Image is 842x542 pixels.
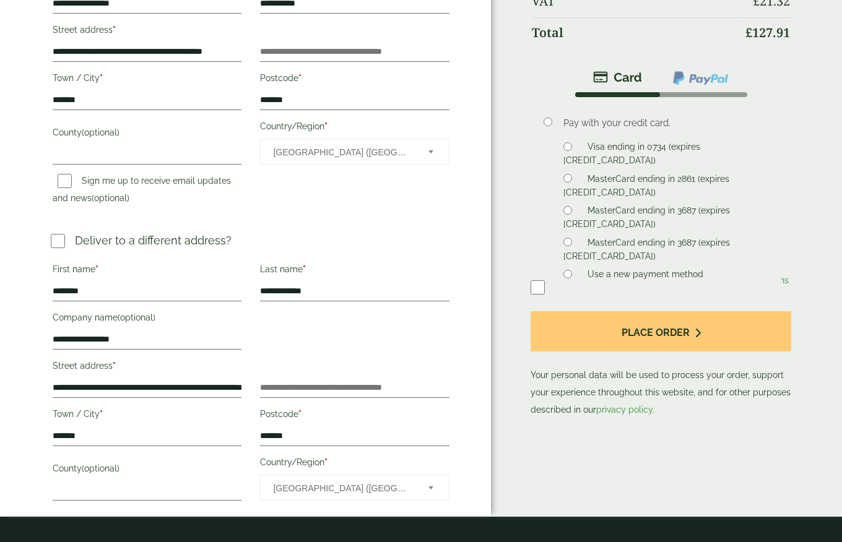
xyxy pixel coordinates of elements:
[53,69,242,90] label: Town / City
[260,454,449,475] label: Country/Region
[75,232,232,249] p: Deliver to a different address?
[532,17,737,48] th: Total
[53,309,242,330] label: Company name
[95,264,98,274] abbr: required
[260,118,449,139] label: Country/Region
[531,311,791,418] p: Your personal data will be used to process your order, support your experience throughout this we...
[745,24,790,41] bdi: 127.91
[82,127,119,137] span: (optional)
[53,357,242,378] label: Street address
[563,238,730,265] label: MasterCard ending in 3687 (expires [CREDIT_CARD_DATA])
[260,405,449,426] label: Postcode
[563,205,730,233] label: MasterCard ending in 3687 (expires [CREDIT_CARD_DATA])
[260,475,449,501] span: Country/Region
[303,264,306,274] abbr: required
[273,139,412,165] span: United Kingdom (UK)
[260,260,449,282] label: Last name
[53,460,242,481] label: County
[260,69,449,90] label: Postcode
[745,24,752,41] span: £
[593,70,642,85] img: stripe.png
[53,405,242,426] label: Town / City
[563,116,773,130] p: Pay with your credit card.
[563,142,700,169] label: Visa ending in 0734 (expires [CREDIT_CARD_DATA])
[113,361,116,371] abbr: required
[82,463,119,473] span: (optional)
[100,73,103,83] abbr: required
[53,176,231,207] label: Sign me up to receive email updates and news
[531,311,791,351] button: Place order
[92,193,129,203] span: (optional)
[113,25,116,35] abbr: required
[53,260,242,282] label: First name
[273,475,412,501] span: United Kingdom (UK)
[324,457,328,467] abbr: required
[260,139,449,165] span: Country/Region
[58,174,72,188] input: Sign me up to receive email updates and news(optional)
[53,21,242,42] label: Street address
[324,121,328,131] abbr: required
[596,405,653,415] a: privacy policy
[118,312,155,322] span: (optional)
[298,73,302,83] abbr: required
[53,124,242,145] label: County
[298,409,302,419] abbr: required
[100,409,103,419] abbr: required
[672,70,729,86] img: ppcp-gateway.png
[563,174,729,201] label: MasterCard ending in 2861 (expires [CREDIT_CARD_DATA])
[583,269,708,283] label: Use a new payment method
